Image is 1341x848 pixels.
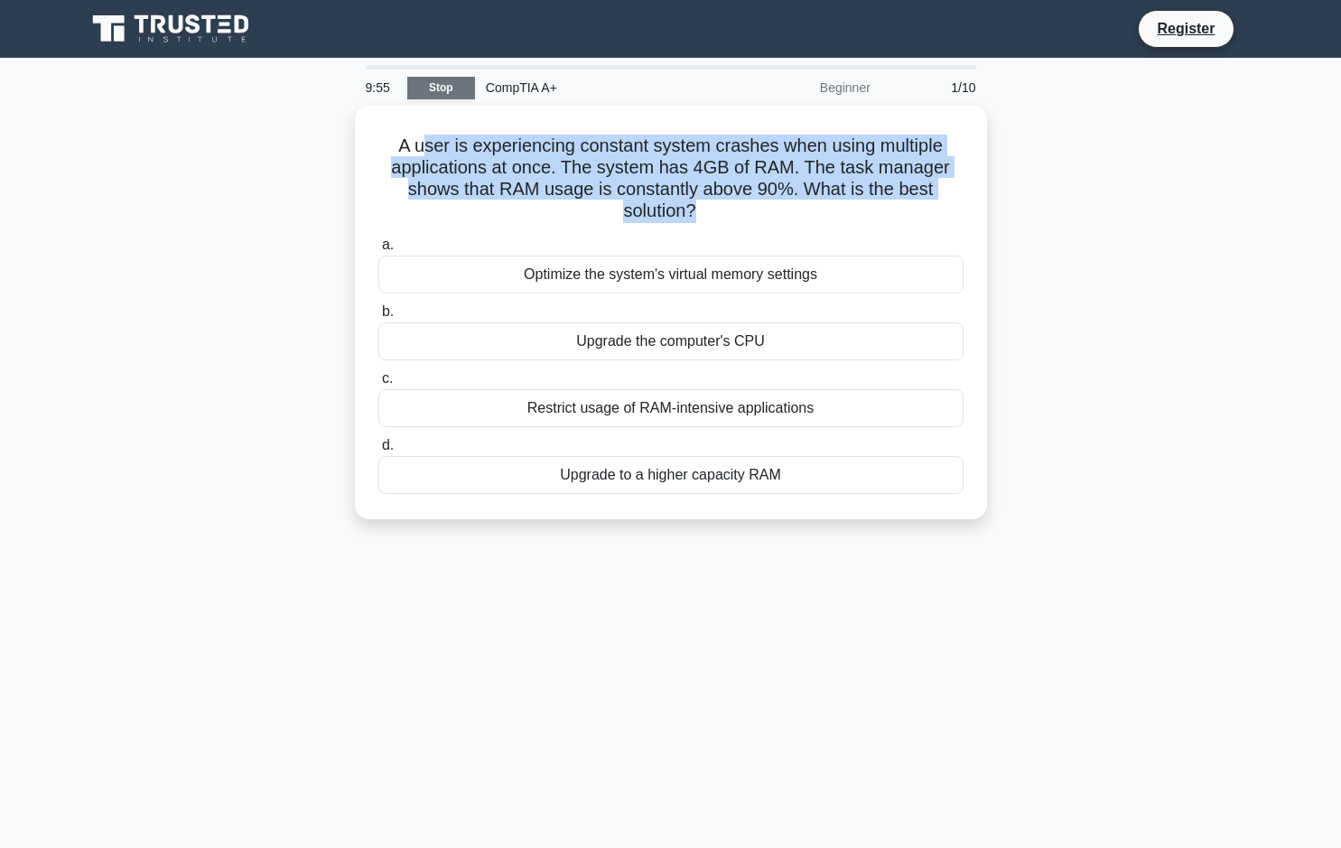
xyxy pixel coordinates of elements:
a: Stop [407,77,475,99]
h5: A user is experiencing constant system crashes when using multiple applications at once. The syst... [377,135,965,223]
span: d. [382,437,394,452]
div: Beginner [723,70,881,106]
span: b. [382,303,394,319]
div: Optimize the system's virtual memory settings [378,256,964,294]
a: Register [1146,17,1225,40]
span: c. [382,370,393,386]
div: Upgrade the computer's CPU [378,322,964,360]
div: Restrict usage of RAM-intensive applications [378,389,964,427]
div: CompTIA A+ [475,70,723,106]
div: 1/10 [881,70,987,106]
div: 9:55 [355,70,407,106]
span: a. [382,237,394,252]
div: Upgrade to a higher capacity RAM [378,456,964,494]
